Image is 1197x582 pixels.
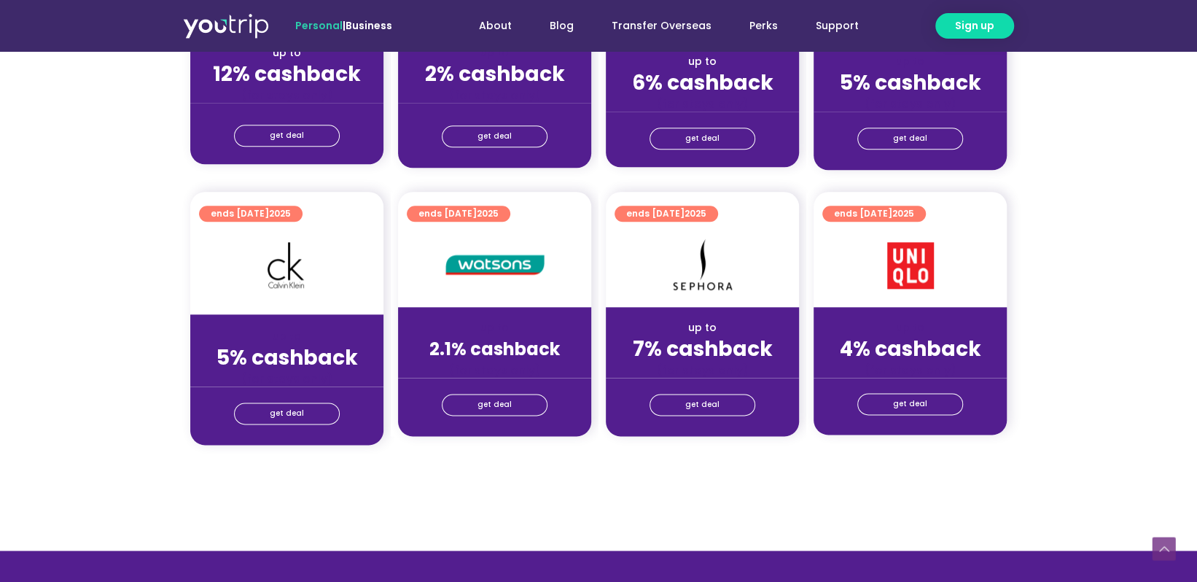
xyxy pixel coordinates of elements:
span: get deal [685,128,720,149]
span: get deal [893,394,927,414]
span: get deal [270,125,304,146]
strong: 5% cashback [217,344,358,372]
span: Sign up [955,18,994,34]
div: (for stays only) [617,362,787,378]
span: ends [DATE] [211,206,291,222]
a: ends [DATE]2025 [407,206,510,222]
a: ends [DATE]2025 [822,206,926,222]
strong: 5% cashback [840,69,981,97]
span: get deal [685,395,720,415]
span: get deal [477,126,512,147]
span: ends [DATE] [418,206,499,222]
span: 2025 [685,207,706,220]
strong: 4% cashback [840,335,981,363]
div: (for stays only) [617,96,787,112]
div: up to [410,320,580,335]
strong: 12% cashback [213,60,361,88]
a: get deal [442,125,547,147]
div: (for stays only) [825,362,995,378]
a: get deal [857,393,963,415]
div: up to [202,329,372,344]
span: ends [DATE] [626,206,706,222]
span: 2025 [269,207,291,220]
a: ends [DATE]2025 [615,206,718,222]
a: get deal [234,403,340,424]
div: up to [825,54,995,69]
a: get deal [234,125,340,147]
a: Transfer Overseas [593,12,730,39]
span: get deal [477,395,512,415]
div: up to [410,45,580,61]
div: (for stays only) [825,96,995,112]
div: (for stays only) [202,88,372,103]
a: Sign up [935,13,1014,39]
a: Perks [730,12,797,39]
span: 2025 [892,207,914,220]
div: up to [202,45,372,61]
a: Blog [531,12,593,39]
a: get deal [650,128,755,150]
div: (for stays only) [202,371,372,387]
a: get deal [857,128,963,150]
span: Personal [295,18,343,33]
div: (for stays only) [410,362,580,378]
a: ends [DATE]2025 [199,206,303,222]
a: Support [797,12,878,39]
strong: 2% cashback [425,60,565,88]
nav: Menu [432,12,878,39]
div: up to [617,320,787,335]
a: Business [346,18,392,33]
a: get deal [650,394,755,416]
strong: 6% cashback [632,69,773,97]
div: up to [825,320,995,335]
a: get deal [442,394,547,416]
span: | [295,18,392,33]
div: up to [617,54,787,69]
span: get deal [270,403,304,424]
div: (for stays only) [410,88,580,103]
strong: 7% cashback [633,335,773,363]
a: About [460,12,531,39]
span: 2025 [477,207,499,220]
strong: 2.1% cashback [429,337,560,361]
span: ends [DATE] [834,206,914,222]
span: get deal [893,128,927,149]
